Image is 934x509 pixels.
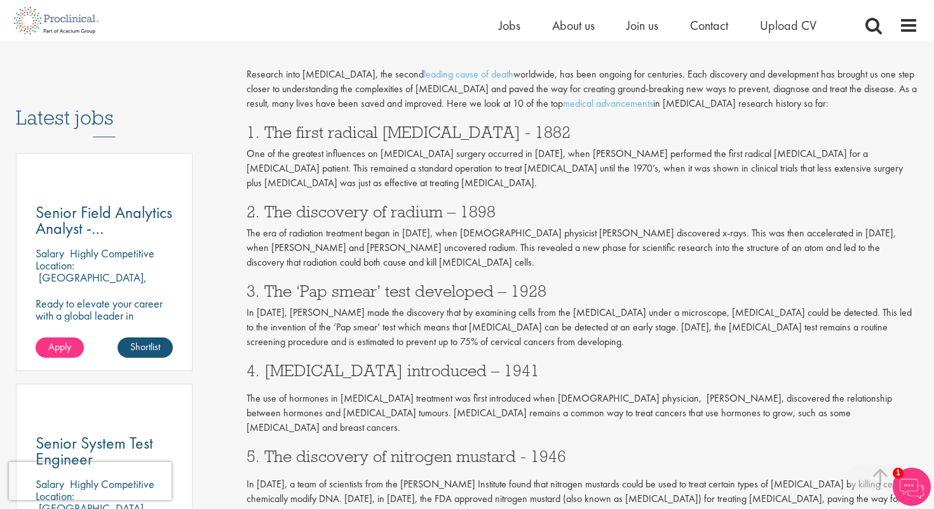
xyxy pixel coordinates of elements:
[36,270,147,297] p: [GEOGRAPHIC_DATA], [GEOGRAPHIC_DATA]
[760,17,816,34] a: Upload CV
[893,468,931,506] img: Chatbot
[563,97,653,110] a: medical advancements
[70,246,154,261] p: Highly Competitive
[247,226,919,270] p: The era of radiation treatment began in [DATE], when [DEMOGRAPHIC_DATA] physicist [PERSON_NAME] d...
[626,17,658,34] a: Join us
[247,362,919,379] h3: 4. [MEDICAL_DATA] introduced – 1941
[552,17,595,34] a: About us
[424,67,513,81] a: leading cause of death
[247,306,919,350] p: In [DATE], [PERSON_NAME] made the discovery that by examining cells from the [MEDICAL_DATA] under...
[247,391,919,435] p: The use of hormones in [MEDICAL_DATA] treatment was first introduced when [DEMOGRAPHIC_DATA] phys...
[247,283,919,299] h3: 3. The ‘Pap smear’ test developed – 1928
[16,75,193,137] h3: Latest jobs
[36,297,173,382] p: Ready to elevate your career with a global leader in [MEDICAL_DATA] care? Join us as a Senior Fie...
[690,17,728,34] a: Contact
[36,246,64,261] span: Salary
[499,17,520,34] a: Jobs
[247,147,919,191] p: One of the greatest influences on [MEDICAL_DATA] surgery occurred in [DATE], when [PERSON_NAME] p...
[247,203,919,220] h3: 2. The discovery of radium – 1898
[247,124,919,140] h3: 1. The first radical [MEDICAL_DATA] - 1882
[247,67,919,111] p: Research into [MEDICAL_DATA], the second worldwide, has been ongoing for centuries. Each discover...
[36,432,153,470] span: Senior System Test Engineer
[118,337,173,358] a: Shortlist
[48,340,71,353] span: Apply
[247,448,919,465] h3: 5. The discovery of nitrogen mustard - 1946
[36,337,84,358] a: Apply
[36,435,173,467] a: Senior System Test Engineer
[893,468,904,478] span: 1
[36,205,173,236] a: Senior Field Analytics Analyst - [GEOGRAPHIC_DATA] and [GEOGRAPHIC_DATA]
[36,258,74,273] span: Location:
[9,462,172,500] iframe: reCAPTCHA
